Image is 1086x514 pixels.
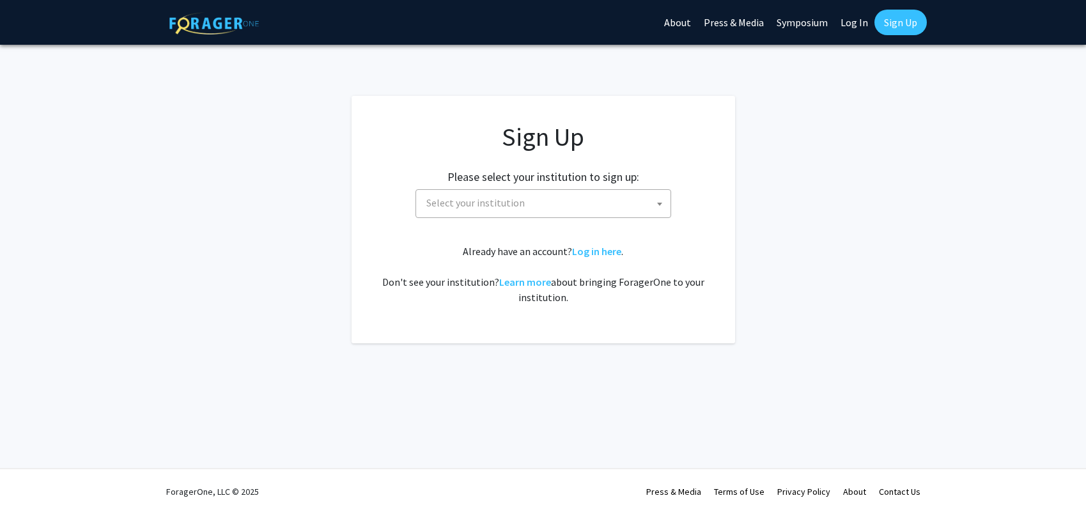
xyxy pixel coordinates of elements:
[169,12,259,35] img: ForagerOne Logo
[421,190,671,216] span: Select your institution
[572,245,621,258] a: Log in here
[879,486,920,497] a: Contact Us
[646,486,701,497] a: Press & Media
[426,196,525,209] span: Select your institution
[377,121,710,152] h1: Sign Up
[166,469,259,514] div: ForagerOne, LLC © 2025
[843,486,866,497] a: About
[377,244,710,305] div: Already have an account? . Don't see your institution? about bringing ForagerOne to your institut...
[447,170,639,184] h2: Please select your institution to sign up:
[714,486,764,497] a: Terms of Use
[499,276,551,288] a: Learn more about bringing ForagerOne to your institution
[415,189,671,218] span: Select your institution
[874,10,927,35] a: Sign Up
[777,486,830,497] a: Privacy Policy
